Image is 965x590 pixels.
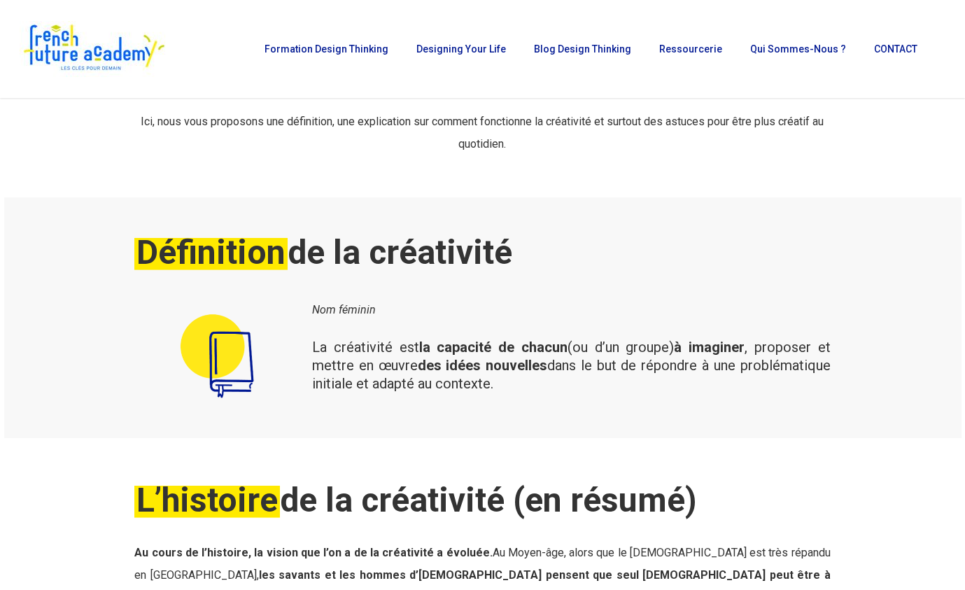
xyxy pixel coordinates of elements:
[134,232,288,272] em: Définition
[652,44,729,54] a: Ressourcerie
[155,295,278,417] img: créativité defintion
[134,480,697,520] strong: de la créativité (en résumé)
[141,115,824,150] span: Ici, nous vous proposons une définition, une explication sur comment fonctionne la créativité et ...
[527,44,638,54] a: Blog Design Thinking
[265,43,388,55] span: Formation Design Thinking
[674,339,745,356] strong: à imaginer
[750,43,846,55] span: Qui sommes-nous ?
[312,303,376,316] i: Nom féminin
[416,43,506,55] span: Designing Your Life
[134,480,280,520] em: L’histoire
[418,357,548,374] strong: des idées nouvelles
[659,43,722,55] span: Ressourcerie
[409,44,513,54] a: Designing Your Life
[867,44,924,54] a: CONTACT
[20,21,167,77] img: French Future Academy
[874,43,917,55] span: CONTACT
[312,339,831,392] span: La créativité est (ou d’un groupe) , proposer et mettre en œuvre dans le but de répondre à une pr...
[134,546,492,559] strong: Au cours de l’histoire, la vision que l’on a de la créativité a évoluée.
[419,339,568,356] strong: la capacité de chacun
[743,44,853,54] a: Qui sommes-nous ?
[134,232,512,272] strong: de la créativité
[534,43,631,55] span: Blog Design Thinking
[258,44,395,54] a: Formation Design Thinking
